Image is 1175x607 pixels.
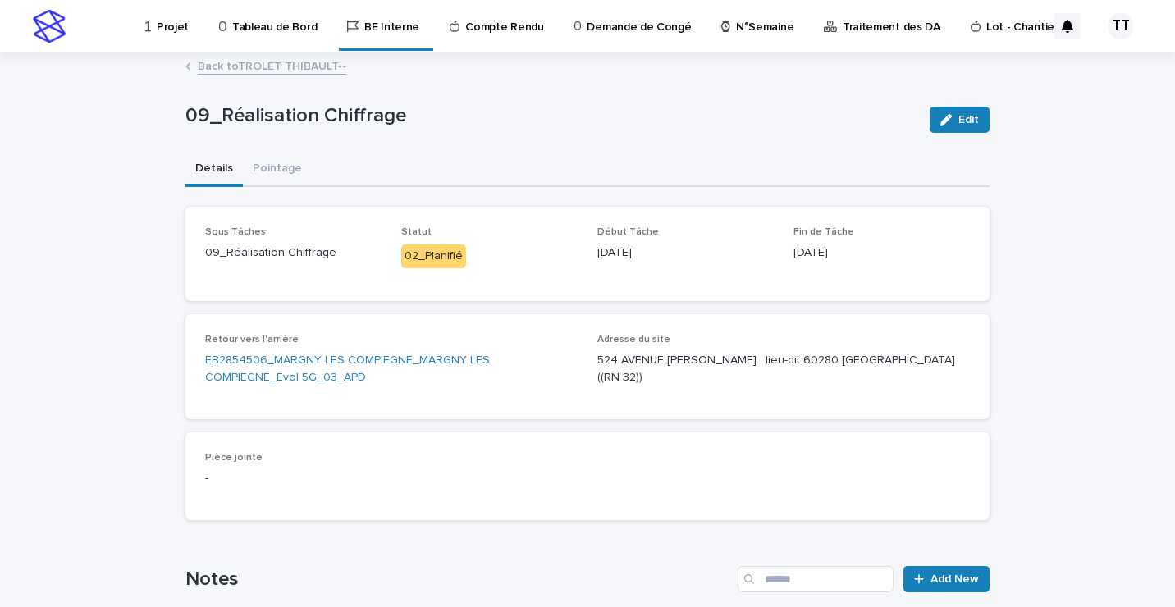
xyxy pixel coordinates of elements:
[185,568,731,591] h1: Notes
[597,227,659,237] span: Début Tâche
[243,153,312,187] button: Pointage
[597,244,774,262] p: [DATE]
[205,244,382,262] p: 09_Réalisation Chiffrage
[1108,13,1134,39] div: TT
[903,566,990,592] a: Add New
[401,244,466,268] div: 02_Planifié
[958,114,979,126] span: Edit
[738,566,894,592] input: Search
[401,227,432,237] span: Statut
[205,453,263,463] span: Pièce jointe
[930,573,979,585] span: Add New
[930,107,990,133] button: Edit
[33,10,66,43] img: stacker-logo-s-only.png
[793,227,854,237] span: Fin de Tâche
[793,244,970,262] p: [DATE]
[205,470,970,487] p: -
[185,153,243,187] button: Details
[205,335,299,345] span: Retour vers l'arrière
[597,352,970,386] p: 524 AVENUE [PERSON_NAME] , lieu-dit 60280 [GEOGRAPHIC_DATA] ((RN 32))
[185,104,917,128] p: 09_Réalisation Chiffrage
[597,335,670,345] span: Adresse du site
[205,352,578,386] a: EB2854506_MARGNY LES COMPIEGNE_MARGNY LES COMPIEGNE_Evol 5G_03_APD
[198,56,346,75] a: Back toTROLET THIBAULT--
[205,227,266,237] span: Sous Tâches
